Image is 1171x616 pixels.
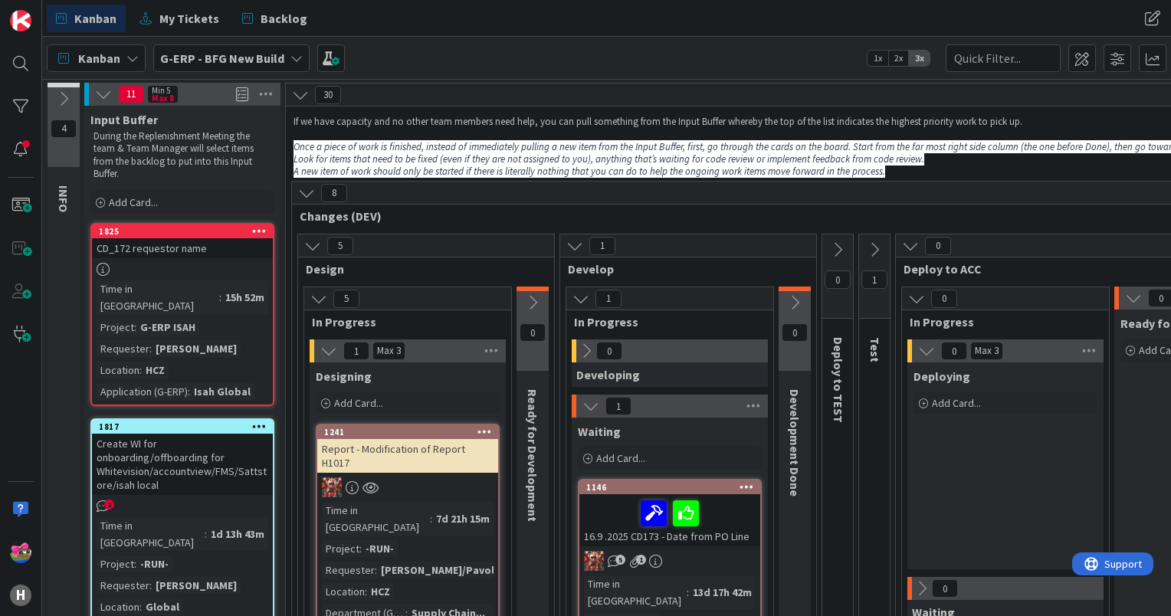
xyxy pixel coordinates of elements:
span: : [149,340,152,357]
span: : [375,562,377,578]
div: Max 8 [152,94,174,102]
span: 0 [825,270,851,289]
span: 2x [888,51,909,66]
div: Location [97,598,139,615]
span: 0 [932,579,958,598]
span: Add Card... [932,396,981,410]
span: Add Card... [109,195,158,209]
span: Backlog [261,9,307,28]
div: CD_172 requestor name [92,238,273,258]
div: 13d 17h 42m [689,584,756,601]
div: 1241 [324,427,498,437]
em: A new item of work should only be started if there is literally nothing that you can do to help t... [294,165,885,178]
div: Global [142,598,183,615]
div: 1d 13h 43m [207,526,268,542]
div: 7d 21h 15m [432,510,494,527]
div: HCZ [367,583,394,600]
span: : [139,362,142,378]
span: Development Done [787,389,802,496]
span: Kanban [74,9,116,28]
span: 2 [104,500,114,510]
div: [PERSON_NAME] [152,340,241,357]
div: Min 5 [152,87,170,94]
div: -RUN- [136,555,172,572]
div: 1825 [92,224,273,238]
span: Add Card... [596,451,645,465]
span: 1x [868,51,888,66]
span: : [365,583,367,600]
a: My Tickets [130,5,228,32]
span: 5 [615,555,625,565]
div: 1146 [586,482,760,493]
span: 3x [909,51,930,66]
div: Create WI for onboarding/offboarding for Whitevision/accountview/FMS/Sattstore/isah local [92,434,273,495]
div: 16.9 .2025 CD173 - Date from PO Line [579,494,760,546]
em: Look for items that need to be fixed (even if they are not assigned to you), anything that’s wait... [294,152,924,165]
span: Add Card... [334,396,383,410]
span: Support [32,2,70,21]
div: Max 3 [975,347,999,355]
span: My Tickets [159,9,219,28]
span: Ready for Development [525,389,540,522]
span: 5 [327,237,353,255]
div: 1825 [99,226,273,237]
a: 1825CD_172 requestor nameTime in [GEOGRAPHIC_DATA]:15h 52mProject:G-ERP ISAHRequester:[PERSON_NAM... [90,223,274,406]
div: 1241 [317,425,498,439]
div: Requester [97,340,149,357]
div: 15h 52m [221,289,268,306]
a: Kanban [47,5,126,32]
b: G-ERP - BFG New Build [160,51,284,66]
div: [PERSON_NAME] [152,577,241,594]
span: : [149,577,152,594]
span: In Progress [312,314,492,329]
span: Input Buffer [90,112,158,127]
span: In Progress [574,314,754,329]
span: Waiting [578,424,621,439]
span: : [134,555,136,572]
span: 5 [333,290,359,308]
div: 1817 [99,421,273,432]
div: Time in [GEOGRAPHIC_DATA] [322,502,430,536]
span: 1 [636,555,646,565]
span: 1 [861,270,887,289]
span: 1 [605,397,631,415]
span: 0 [931,290,957,308]
a: Backlog [233,5,317,32]
p: During the Replenishment Meeting the team & Team Manager will select items from the backlog to pu... [93,130,271,180]
span: 1 [343,342,369,360]
div: Max 3 [377,347,401,355]
div: Requester [322,562,375,578]
div: 114616.9 .2025 CD173 - Date from PO Line [579,480,760,546]
div: Project [322,540,359,557]
div: Project [97,319,134,336]
span: INFO [56,185,71,212]
span: 0 [520,323,546,342]
span: Deploy to TEST [831,337,846,423]
span: Designing [316,369,372,384]
span: : [219,289,221,306]
div: Time in [GEOGRAPHIC_DATA] [97,517,205,551]
img: Visit kanbanzone.com [10,10,31,31]
span: : [687,584,689,601]
span: : [134,319,136,336]
span: 0 [925,237,951,255]
div: [PERSON_NAME]/Pavol... [377,562,507,578]
span: In Progress [910,314,1090,329]
div: Isah Global [190,383,254,400]
div: Location [97,362,139,378]
div: JK [317,477,498,497]
div: HCZ [142,362,169,378]
span: 30 [315,86,341,104]
img: JK [10,542,31,563]
div: Application (G-ERP) [97,383,188,400]
span: : [205,526,207,542]
div: Time in [GEOGRAPHIC_DATA] [97,280,219,314]
span: Developing [576,367,640,382]
img: JK [584,551,604,571]
img: JK [322,477,342,497]
div: Requester [97,577,149,594]
div: Project [97,555,134,572]
div: G-ERP ISAH [136,319,199,336]
div: 1817Create WI for onboarding/offboarding for Whitevision/accountview/FMS/Sattstore/isah local [92,420,273,495]
span: Deploying [914,369,970,384]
